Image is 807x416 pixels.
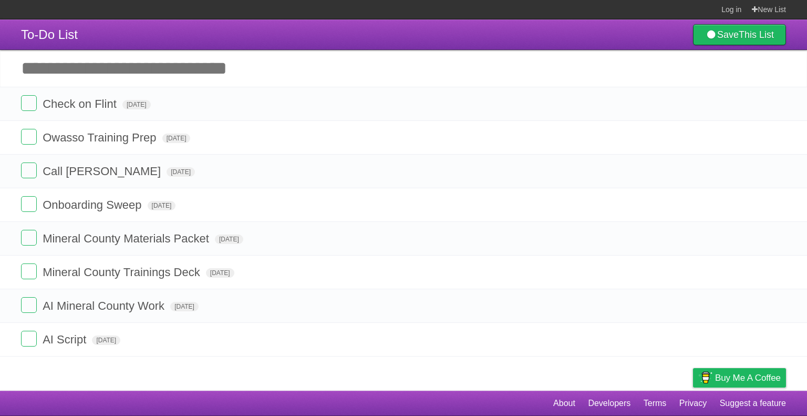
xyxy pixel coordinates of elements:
label: Done [21,129,37,145]
a: Terms [644,393,667,413]
span: AI Mineral County Work [43,299,167,312]
a: Developers [588,393,630,413]
img: Buy me a coffee [698,369,712,387]
span: [DATE] [215,235,243,244]
b: This List [739,29,774,40]
span: To-Do List [21,27,78,42]
span: Call [PERSON_NAME] [43,165,163,178]
label: Done [21,263,37,279]
span: Buy me a coffee [715,369,781,387]
a: Privacy [679,393,707,413]
span: [DATE] [206,268,234,278]
span: [DATE] [122,100,151,109]
span: Mineral County Trainings Deck [43,266,203,279]
span: Mineral County Materials Packet [43,232,212,245]
span: [DATE] [92,336,120,345]
label: Done [21,297,37,313]
a: Buy me a coffee [693,368,786,388]
span: [DATE] [162,134,191,143]
label: Done [21,196,37,212]
label: Done [21,331,37,347]
span: [DATE] [170,302,199,311]
a: SaveThis List [693,24,786,45]
span: Onboarding Sweep [43,198,144,211]
a: About [553,393,575,413]
span: AI Script [43,333,89,346]
span: Check on Flint [43,97,119,110]
span: Owasso Training Prep [43,131,159,144]
label: Done [21,230,37,246]
label: Done [21,95,37,111]
a: Suggest a feature [720,393,786,413]
span: [DATE] [148,201,176,210]
span: [DATE] [167,167,195,177]
label: Done [21,163,37,178]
